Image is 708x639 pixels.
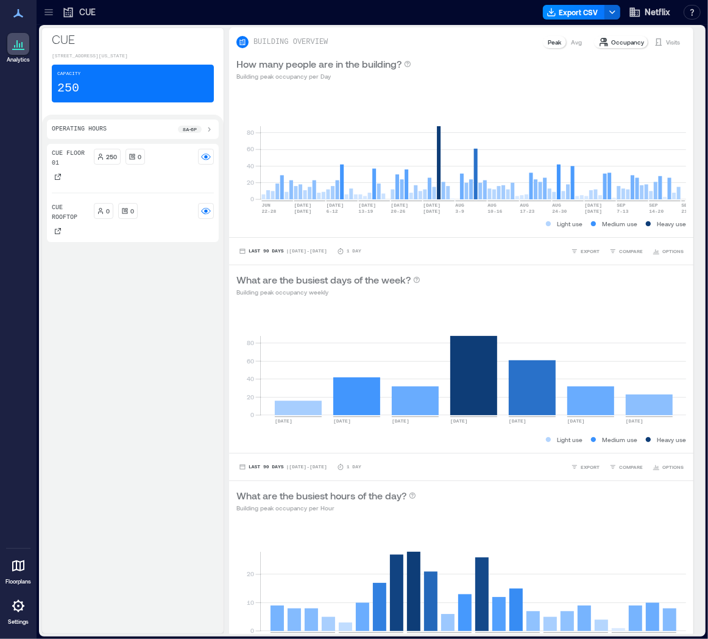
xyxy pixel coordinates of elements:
[392,418,409,424] text: [DATE]
[247,570,254,577] tspan: 20
[391,209,405,214] text: 20-26
[333,418,351,424] text: [DATE]
[681,209,696,214] text: 21-27
[236,71,411,81] p: Building peak occupancy per Day
[450,418,468,424] text: [DATE]
[4,591,33,629] a: Settings
[617,202,626,208] text: SEP
[358,209,373,214] text: 13-19
[487,202,497,208] text: AUG
[262,209,277,214] text: 22-28
[247,357,254,365] tspan: 60
[568,461,602,473] button: EXPORT
[253,37,328,47] p: BUILDING OVERVIEW
[247,179,254,186] tspan: 20
[602,219,637,229] p: Medium use
[250,411,254,418] tspan: 0
[617,209,628,214] text: 7-13
[662,248,684,255] span: OPTIONS
[275,418,292,424] text: [DATE]
[247,375,254,382] tspan: 40
[52,149,89,168] p: CUE Floor 01
[247,145,254,152] tspan: 60
[649,209,664,214] text: 14-20
[131,206,135,216] p: 0
[657,435,686,444] p: Heavy use
[557,219,582,229] p: Light use
[236,57,402,71] p: How many people are in the building?
[520,202,529,208] text: AUG
[568,245,602,257] button: EXPORT
[645,6,670,18] span: Netflix
[138,152,142,162] p: 0
[662,463,684,471] span: OPTIONS
[552,202,561,208] text: AUG
[347,248,361,255] p: 1 Day
[455,202,464,208] text: AUG
[107,206,110,216] p: 0
[52,124,107,134] p: Operating Hours
[247,599,254,606] tspan: 10
[650,245,686,257] button: OPTIONS
[552,209,567,214] text: 24-30
[666,37,680,47] p: Visits
[236,461,330,473] button: Last 90 Days |[DATE]-[DATE]
[183,126,197,133] p: 8a - 6p
[681,202,690,208] text: SEP
[581,248,600,255] span: EXPORT
[626,418,643,424] text: [DATE]
[619,248,643,255] span: COMPARE
[294,202,312,208] text: [DATE]
[650,461,686,473] button: OPTIONS
[52,203,89,223] p: CUE Rooftop
[607,461,645,473] button: COMPARE
[247,162,254,170] tspan: 40
[250,195,254,202] tspan: 0
[581,463,600,471] span: EXPORT
[52,52,214,60] p: [STREET_ADDRESS][US_STATE]
[247,339,254,346] tspan: 80
[571,37,582,47] p: Avg
[7,56,30,63] p: Analytics
[619,463,643,471] span: COMPARE
[236,287,420,297] p: Building peak occupancy weekly
[327,202,344,208] text: [DATE]
[347,463,361,471] p: 1 Day
[5,578,31,585] p: Floorplans
[543,5,605,20] button: Export CSV
[391,202,408,208] text: [DATE]
[247,129,254,136] tspan: 80
[250,627,254,634] tspan: 0
[236,503,416,513] p: Building peak occupancy per Hour
[57,70,80,77] p: Capacity
[607,245,645,257] button: COMPARE
[487,209,502,214] text: 10-16
[57,80,79,97] p: 250
[294,209,312,214] text: [DATE]
[2,551,35,589] a: Floorplans
[625,2,674,22] button: Netflix
[79,6,96,18] p: CUE
[247,393,254,401] tspan: 20
[611,37,644,47] p: Occupancy
[262,202,271,208] text: JUN
[107,152,118,162] p: 250
[52,30,214,48] p: CUE
[584,202,602,208] text: [DATE]
[657,219,686,229] p: Heavy use
[423,209,441,214] text: [DATE]
[602,435,637,444] p: Medium use
[548,37,561,47] p: Peak
[358,202,376,208] text: [DATE]
[557,435,582,444] p: Light use
[567,418,585,424] text: [DATE]
[423,202,441,208] text: [DATE]
[3,29,34,67] a: Analytics
[455,209,464,214] text: 3-9
[327,209,338,214] text: 6-12
[236,273,411,287] p: What are the busiest days of the week?
[236,488,406,503] p: What are the busiest hours of the day?
[236,245,330,257] button: Last 90 Days |[DATE]-[DATE]
[649,202,658,208] text: SEP
[584,209,602,214] text: [DATE]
